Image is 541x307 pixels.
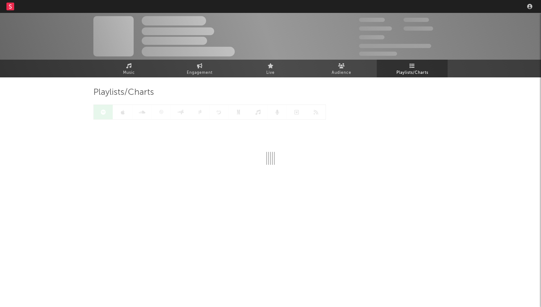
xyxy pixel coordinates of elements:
span: 50,000,000 Monthly Listeners [359,44,431,48]
a: Music [93,60,164,77]
span: 50,000,000 [359,26,392,31]
span: Engagement [187,69,213,77]
span: 100,000 [359,35,384,39]
a: Live [235,60,306,77]
a: Audience [306,60,377,77]
span: Playlists/Charts [396,69,428,77]
a: Playlists/Charts [377,60,448,77]
span: Jump Score: 85.0 [359,52,397,56]
span: Music [123,69,135,77]
span: Playlists/Charts [93,89,154,96]
span: 300,000 [359,18,385,22]
span: 100,000 [403,18,429,22]
span: 1,000,000 [403,26,433,31]
a: Engagement [164,60,235,77]
span: Live [266,69,275,77]
span: Audience [332,69,351,77]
